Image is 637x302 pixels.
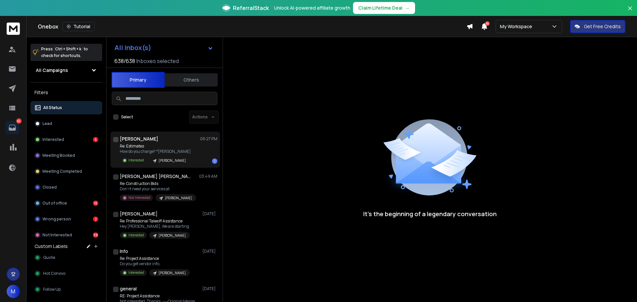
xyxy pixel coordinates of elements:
p: Meeting Booked [42,153,75,158]
button: Lead [31,117,102,130]
span: → [405,5,410,11]
button: Wrong person2 [31,212,102,226]
div: 38 [93,232,98,238]
p: Interested [128,270,144,275]
button: All Campaigns [31,64,102,77]
a: 64 [6,121,19,134]
p: My Workspace [500,23,535,30]
p: Re: Project Assistance [120,256,190,261]
p: Unlock AI-powered affiliate growth [274,5,350,11]
button: Closed [31,181,102,194]
span: Quote [43,255,55,260]
button: Meeting Booked [31,149,102,162]
label: Select [121,114,133,120]
span: ReferralStack [233,4,269,12]
p: All Status [43,105,62,110]
p: Closed [42,185,57,190]
p: [PERSON_NAME] [159,158,186,163]
p: Press to check for shortcuts. [41,46,88,59]
button: Claim Lifetime Deal→ [353,2,415,14]
button: Primary [111,72,165,88]
h3: Custom Labels [35,243,68,250]
p: Interested [128,233,144,238]
h1: Info [120,248,128,255]
div: 6 [93,137,98,142]
p: Not Interested [128,195,150,200]
p: 64 [16,118,22,124]
button: M [7,285,20,298]
p: RE: Project Assistance [120,293,199,299]
p: Get Free Credits [584,23,621,30]
p: Lead [42,121,52,126]
span: Follow Up [43,287,61,292]
p: Do you get vendor info, [120,261,190,267]
p: 06:27 PM [200,136,217,142]
div: 2 [93,216,98,222]
h1: general [120,285,137,292]
p: Out of office [42,201,67,206]
button: Follow Up [31,283,102,296]
button: All Inbox(s) [109,41,219,54]
button: Out of office16 [31,197,102,210]
button: Not Interested38 [31,228,102,242]
p: 03:49 AM [199,174,217,179]
p: [PERSON_NAME] [159,233,186,238]
p: Interested [42,137,64,142]
p: [DATE] [202,249,217,254]
span: 638 / 638 [114,57,135,65]
p: Re: Construction Bids [120,181,196,186]
p: Interested [128,158,144,163]
p: [DATE] [202,286,217,291]
span: Ctrl + Shift + k [54,45,82,53]
div: 16 [93,201,98,206]
div: Onebox [38,22,466,31]
p: Not Interested [42,232,72,238]
button: Close banner [626,4,634,20]
h1: All Inbox(s) [114,44,151,51]
p: [PERSON_NAME] [165,196,192,201]
span: 50 [485,21,490,26]
button: Quote [31,251,102,264]
p: Re: Professional Takeoff Assistance [120,218,190,224]
button: Get Free Credits [570,20,625,33]
span: Hot Conovo [43,271,65,276]
button: Interested6 [31,133,102,146]
p: Don’rt need your services at [120,186,196,192]
p: It’s the beginning of a legendary conversation [363,209,497,218]
button: Others [165,73,218,87]
p: [PERSON_NAME] [159,271,186,275]
h1: [PERSON_NAME] [120,136,158,142]
h1: [PERSON_NAME] [120,211,158,217]
p: Wrong person [42,216,71,222]
p: Meeting Completed [42,169,82,174]
button: Hot Conovo [31,267,102,280]
h1: All Campaigns [36,67,68,74]
button: Meeting Completed [31,165,102,178]
button: Tutorial [62,22,95,31]
h3: Filters [31,88,102,97]
h3: Inboxes selected [136,57,179,65]
p: Hey [PERSON_NAME], We are starting [120,224,190,229]
p: Re: Estimates [120,144,191,149]
button: All Status [31,101,102,114]
div: 1 [212,158,217,164]
p: [DATE] [202,211,217,216]
h1: [PERSON_NAME] [PERSON_NAME] [120,173,193,180]
p: How do you charge? *[PERSON_NAME] [120,149,191,154]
